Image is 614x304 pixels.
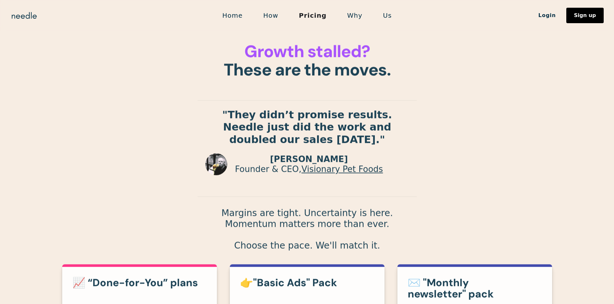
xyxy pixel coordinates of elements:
p: Margins are tight. Uncertainty is here. Momentum matters more than ever. Choose the pace. We'll m... [198,207,417,251]
h3: 📈 “Done-for-You” plans [73,277,207,289]
h3: ✉️ "Monthly newsletter" pack [408,277,542,300]
span: Growth stalled? [244,41,370,62]
a: Login [528,10,566,21]
strong: "They didn’t promise results. Needle just did the work and doubled our sales [DATE]." [222,109,392,146]
p: [PERSON_NAME] [235,154,383,164]
a: How [253,9,289,22]
a: Pricing [288,9,337,22]
a: Home [212,9,253,22]
div: Sign up [574,13,596,18]
strong: 👉"Basic Ads" Pack [240,276,337,290]
a: Sign up [566,8,604,23]
a: Why [337,9,373,22]
a: Visionary Pet Foods [301,164,383,174]
h1: These are the moves. [198,42,417,79]
p: Founder & CEO, [235,164,383,174]
a: Us [373,9,402,22]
